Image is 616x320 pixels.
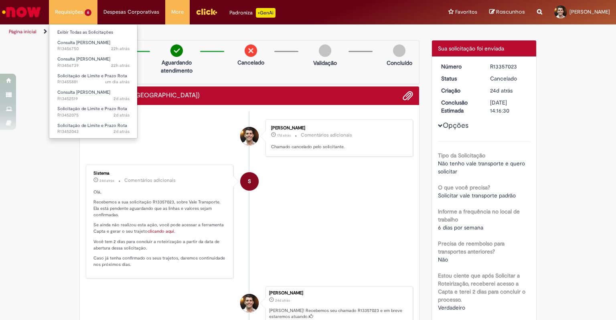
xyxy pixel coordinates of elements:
span: S [248,172,251,191]
span: Favoritos [455,8,477,16]
p: Se ainda não realizou esta ação, você pode acessar a ferramenta Capta e gerar o seu trajeto [93,222,227,234]
span: Não [438,256,448,263]
div: Henrique Michalski Goncalves [240,294,259,312]
span: 17d atrás [277,133,291,138]
span: R13456739 [57,62,130,69]
span: 22h atrás [111,62,130,68]
span: Solicitação de Limite e Prazo Rota [57,73,127,79]
b: Precisa de reembolso para transportes anteriores? [438,240,505,255]
span: Solicitação de Limite e Prazo Rota [57,106,127,112]
b: O que você precisa? [438,184,490,191]
span: R13456750 [57,46,130,52]
span: 24d atrás [275,298,290,303]
p: Validação [313,59,337,67]
div: Cancelado [490,74,527,83]
p: Chamado cancelado pelo solicitante. [271,144,405,150]
time: 27/08/2025 13:45:16 [113,96,130,102]
img: check-circle-green.png [170,44,183,57]
div: 05/08/2025 17:15:48 [490,87,527,95]
small: Comentários adicionais [301,132,352,139]
span: More [171,8,184,16]
img: click_logo_yellow_360x200.png [196,6,217,18]
span: Requisições [55,8,83,16]
a: Exibir Todas as Solicitações [49,28,138,37]
div: System [240,172,259,191]
span: Verdadeiro [438,304,465,311]
span: Solicitar vale transporte padrão [438,192,516,199]
p: [PERSON_NAME]! Recebemos seu chamado R13357023 e em breve estaremos atuando. [269,308,409,320]
a: Aberto R13452043 : Solicitação de Limite e Prazo Rota [49,121,138,136]
div: [DATE] 14:16:30 [490,99,527,115]
div: R13357023 [490,62,527,70]
h2: Vale Transporte (VT) Histórico de tíquete [86,92,200,99]
time: 28/08/2025 10:39:44 [111,46,130,52]
p: Cancelado [237,58,264,66]
p: Concluído [387,59,412,67]
span: R13455881 [57,79,130,85]
a: Aberto R13452519 : Consulta Serasa [49,88,138,103]
p: Caso já tenha confirmado os seus trajetos, daremos continuidade nos próximos dias. [93,255,227,268]
time: 05/08/2025 17:15:48 [275,298,290,303]
div: [PERSON_NAME] [271,126,405,131]
span: 2d atrás [113,96,130,102]
div: Sistema [93,171,227,176]
dt: Número [435,62,484,70]
span: [PERSON_NAME] [569,8,610,15]
time: 27/08/2025 11:51:09 [113,129,130,135]
small: Comentários adicionais [124,177,176,184]
span: Despesas Corporativas [103,8,159,16]
span: Solicitação de Limite e Prazo Rota [57,123,127,129]
dt: Conclusão Estimada [435,99,484,115]
time: 05/08/2025 17:16:30 [99,178,114,183]
span: 2d atrás [113,112,130,118]
span: 24d atrás [490,87,513,94]
img: remove.png [245,44,257,57]
span: Rascunhos [496,8,525,16]
a: Aberto R13456750 : Consulta Serasa [49,38,138,53]
ul: Requisições [49,24,138,139]
dt: Criação [435,87,484,95]
b: Tipo da Solicitação [438,152,485,159]
a: Aberto R13456739 : Consulta Serasa [49,55,138,70]
ul: Trilhas de página [6,24,405,39]
img: ServiceNow [1,4,42,20]
b: Informe a frequência no local de trabalho [438,208,520,223]
span: 22h atrás [111,46,130,52]
span: Sua solicitação foi enviada [438,45,504,52]
b: Estou ciente que após Solicitar a Roteirização, receberei acesso a Capta e terei 2 dias para conc... [438,272,525,303]
span: Consulta [PERSON_NAME] [57,40,110,46]
div: Padroniza [229,8,276,18]
span: 6 [85,9,91,16]
img: img-circle-grey.png [319,44,331,57]
span: Consulta [PERSON_NAME] [57,89,110,95]
div: [PERSON_NAME] [269,291,409,296]
span: R13452043 [57,129,130,135]
dt: Status [435,74,484,83]
span: 6 dias por semana [438,224,483,231]
a: Página inicial [9,28,36,35]
p: Olá, [93,189,227,195]
span: Consulta [PERSON_NAME] [57,56,110,62]
a: Aberto R13452075 : Solicitação de Limite e Prazo Rota [49,105,138,119]
img: img-circle-grey.png [393,44,405,57]
p: Você tem 2 dias para concluir a roteirização a partir da data de abertura dessa solicitação. [93,239,227,251]
p: Aguardando atendimento [157,58,196,74]
span: R13452075 [57,112,130,119]
span: 24d atrás [99,178,114,183]
p: Recebemos a sua solicitação R13357023, sobre Vale Transporte. Ela está pendente aguardando que as... [93,199,227,218]
time: 05/08/2025 17:15:48 [490,87,513,94]
button: Adicionar anexos [403,91,413,101]
p: +GenAi [256,8,276,18]
a: Aberto R13455881 : Solicitação de Limite e Prazo Rota [49,72,138,87]
span: um dia atrás [105,79,130,85]
span: Não tenho vale transporte e quero solicitar [438,160,527,175]
time: 28/08/2025 10:38:32 [111,62,130,68]
div: Henrique Michalski Goncalves [240,127,259,145]
time: 28/08/2025 08:51:24 [105,79,130,85]
a: Rascunhos [489,8,525,16]
span: R13452519 [57,96,130,102]
time: 27/08/2025 11:57:15 [113,112,130,118]
a: clicando aqui. [148,228,175,234]
time: 12/08/2025 10:40:30 [277,133,291,138]
span: 2d atrás [113,129,130,135]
